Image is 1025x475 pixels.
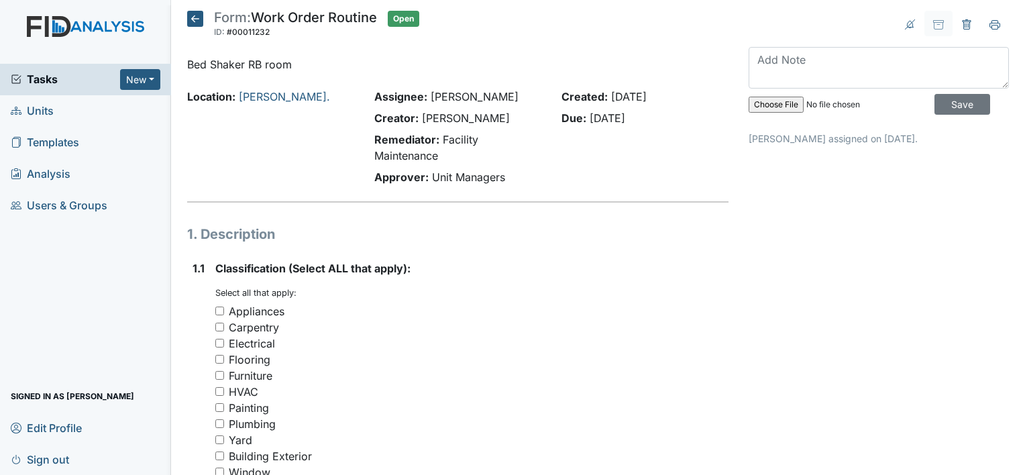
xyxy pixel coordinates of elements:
p: [PERSON_NAME] assigned on [DATE]. [749,131,1009,146]
strong: Created: [561,90,608,103]
input: Save [934,94,990,115]
span: Units [11,101,54,121]
input: Plumbing [215,419,224,428]
span: #00011232 [227,27,270,37]
span: Form: [214,9,251,25]
span: Users & Groups [11,195,107,216]
div: Plumbing [229,416,276,432]
h1: 1. Description [187,224,729,244]
label: 1.1 [193,260,205,276]
strong: Due: [561,111,586,125]
span: Signed in as [PERSON_NAME] [11,386,134,407]
div: Appliances [229,303,284,319]
span: Templates [11,132,79,153]
p: Bed Shaker RB room [187,56,729,72]
span: Classification (Select ALL that apply): [215,262,411,275]
input: Appliances [215,307,224,315]
span: ID: [214,27,225,37]
a: [PERSON_NAME]. [239,90,330,103]
button: New [120,69,160,90]
strong: Assignee: [374,90,427,103]
span: Edit Profile [11,417,82,438]
div: Painting [229,400,269,416]
div: Yard [229,432,252,448]
div: Electrical [229,335,275,352]
div: Building Exterior [229,448,312,464]
a: Tasks [11,71,120,87]
input: HVAC [215,387,224,396]
span: [PERSON_NAME] [431,90,519,103]
div: HVAC [229,384,258,400]
input: Painting [215,403,224,412]
div: Work Order Routine [214,11,377,40]
div: Furniture [229,368,272,384]
div: Flooring [229,352,270,368]
strong: Location: [187,90,235,103]
input: Yard [215,435,224,444]
span: [PERSON_NAME] [422,111,510,125]
small: Select all that apply: [215,288,296,298]
div: Carpentry [229,319,279,335]
strong: Creator: [374,111,419,125]
strong: Approver: [374,170,429,184]
input: Furniture [215,371,224,380]
input: Electrical [215,339,224,348]
span: [DATE] [590,111,625,125]
span: Open [388,11,419,27]
input: Carpentry [215,323,224,331]
span: [DATE] [611,90,647,103]
input: Flooring [215,355,224,364]
strong: Remediator: [374,133,439,146]
span: Unit Managers [432,170,505,184]
span: Analysis [11,164,70,184]
span: Sign out [11,449,69,470]
input: Building Exterior [215,452,224,460]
